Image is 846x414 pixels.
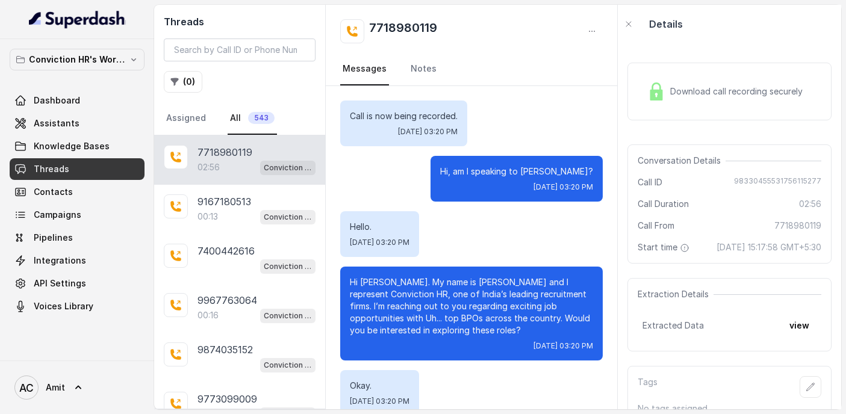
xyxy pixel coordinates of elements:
[164,14,316,29] h2: Threads
[638,155,726,167] span: Conversation Details
[264,359,312,371] p: Conviction HR Outbound Assistant
[533,182,593,192] span: [DATE] 03:20 PM
[350,110,458,122] p: Call is now being recorded.
[638,241,692,253] span: Start time
[408,53,439,85] a: Notes
[350,380,409,392] p: Okay.
[264,261,312,273] p: Conviction HR Outbound Assistant
[649,17,683,31] p: Details
[198,293,257,307] p: 9967763064
[264,162,312,174] p: Conviction HR Outbound Assistant
[46,382,65,394] span: Amit
[340,53,389,85] a: Messages
[198,309,219,321] p: 00:16
[10,250,145,271] a: Integrations
[164,39,316,61] input: Search by Call ID or Phone Number
[10,295,145,317] a: Voices Library
[34,255,86,267] span: Integrations
[10,135,145,157] a: Knowledge Bases
[34,117,79,129] span: Assistants
[29,10,126,29] img: light.svg
[10,158,145,180] a: Threads
[10,371,145,404] a: Amit
[10,90,145,111] a: Dashboard
[198,392,257,406] p: 9773099009
[248,112,275,124] span: 543
[228,102,277,135] a: All543
[10,181,145,203] a: Contacts
[34,163,69,175] span: Threads
[340,53,603,85] nav: Tabs
[10,227,145,249] a: Pipelines
[533,341,593,351] span: [DATE] 03:20 PM
[34,300,93,312] span: Voices Library
[350,397,409,406] span: [DATE] 03:20 PM
[440,165,593,178] p: Hi, am I speaking to [PERSON_NAME]?
[164,102,316,135] nav: Tabs
[34,277,86,289] span: API Settings
[264,211,312,223] p: Conviction HR Outbound Assistant
[198,161,220,173] p: 02:56
[198,342,253,357] p: 9874035152
[34,140,110,152] span: Knowledge Bases
[264,310,312,322] p: Conviction HR Outbound Assistant
[10,204,145,226] a: Campaigns
[638,176,662,188] span: Call ID
[350,238,409,247] span: [DATE] 03:20 PM
[19,382,34,394] text: AC
[34,186,73,198] span: Contacts
[198,244,255,258] p: 7400442616
[734,176,821,188] span: 98330455531756115277
[799,198,821,210] span: 02:56
[369,19,437,43] h2: 7718980119
[164,102,208,135] a: Assigned
[198,145,252,159] p: 7718980119
[638,376,658,398] p: Tags
[29,52,125,67] p: Conviction HR's Workspace
[638,220,674,232] span: Call From
[398,127,458,137] span: [DATE] 03:20 PM
[670,85,807,97] span: Download call recording securely
[717,241,821,253] span: [DATE] 15:17:58 GMT+5:30
[774,220,821,232] span: 7718980119
[638,288,714,300] span: Extraction Details
[350,221,409,233] p: Hello.
[10,49,145,70] button: Conviction HR's Workspace
[198,194,251,209] p: 9167180513
[10,273,145,294] a: API Settings
[164,71,202,93] button: (0)
[34,94,80,107] span: Dashboard
[34,209,81,221] span: Campaigns
[10,113,145,134] a: Assistants
[638,198,689,210] span: Call Duration
[350,276,593,336] p: Hi [PERSON_NAME]. My name is [PERSON_NAME] and I represent Conviction HR, one of India’s leading ...
[34,232,73,244] span: Pipelines
[198,211,218,223] p: 00:13
[647,82,665,100] img: Lock Icon
[782,315,816,336] button: view
[642,320,704,332] span: Extracted Data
